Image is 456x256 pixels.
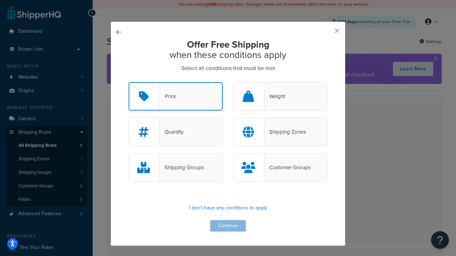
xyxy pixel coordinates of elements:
div: Customer Groups [264,162,311,172]
h2: when these conditions apply [129,39,327,60]
div: Shipping Zones [264,127,306,137]
div: Price [160,91,176,101]
div: Shipping Groups [160,162,204,172]
strong: Offer Free Shipping [187,38,269,51]
div: Weight [264,91,285,101]
div: Quantity [160,127,183,137]
p: I don't have any conditions to apply [129,203,327,213]
p: Select all conditions that must be met [129,63,327,73]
